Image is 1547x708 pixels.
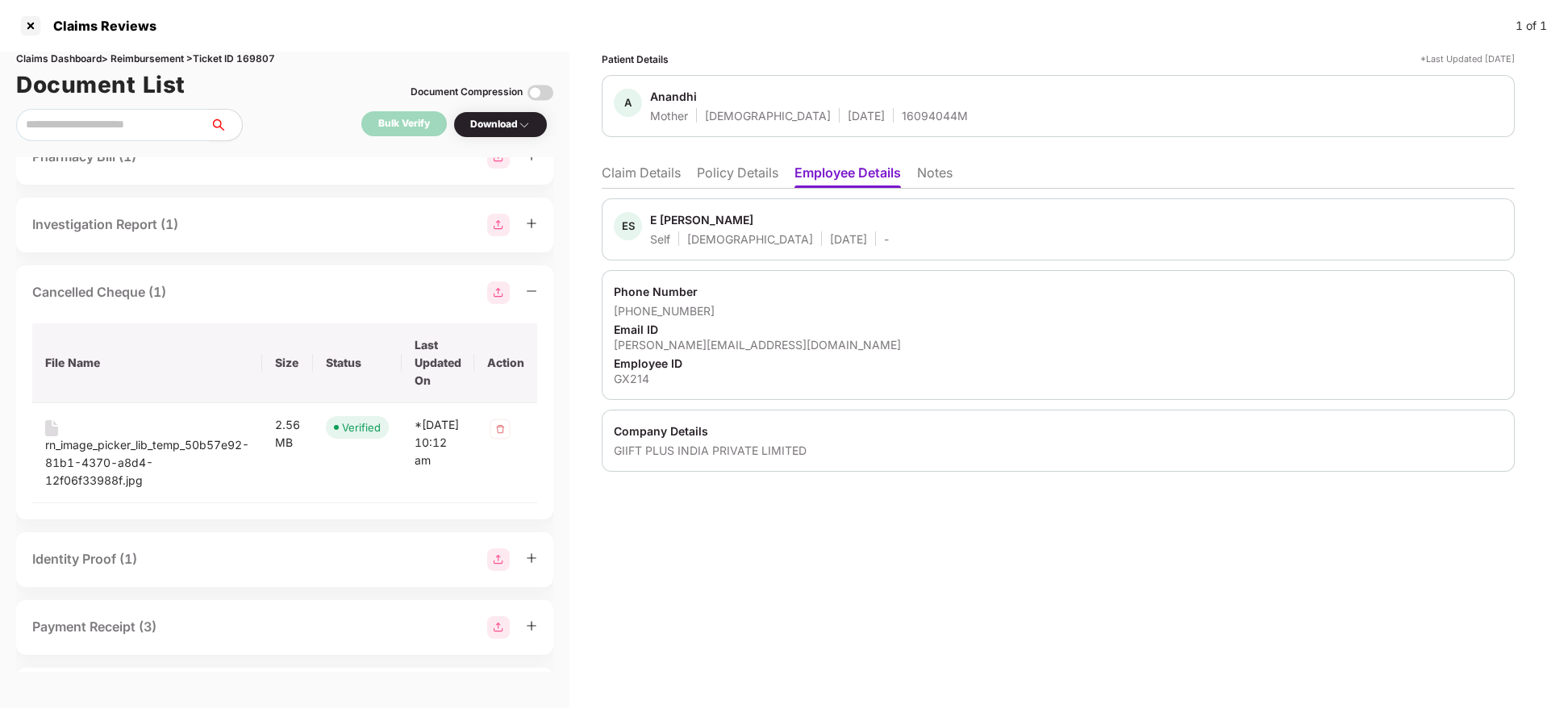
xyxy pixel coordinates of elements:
[45,436,249,489] div: rn_image_picker_lib_temp_50b57e92-81b1-4370-a8d4-12f06f33988f.jpg
[313,323,402,403] th: Status
[487,214,510,236] img: svg+xml;base64,PHN2ZyBpZD0iR3JvdXBfMjg4MTMiIGRhdGEtbmFtZT0iR3JvdXAgMjg4MTMiIHhtbG5zPSJodHRwOi8vd3...
[32,214,178,235] div: Investigation Report (1)
[44,18,156,34] div: Claims Reviews
[32,147,136,167] div: Pharmacy Bill (1)
[209,119,242,131] span: search
[526,285,537,297] span: minus
[602,52,669,67] div: Patient Details
[378,116,430,131] div: Bulk Verify
[32,323,262,403] th: File Name
[527,80,553,106] img: svg+xml;base64,PHN2ZyBpZD0iVG9nZ2xlLTMyeDMyIiB4bWxucz0iaHR0cDovL3d3dy53My5vcmcvMjAwMC9zdmciIHdpZH...
[262,323,313,403] th: Size
[614,89,642,117] div: A
[487,548,510,571] img: svg+xml;base64,PHN2ZyBpZD0iR3JvdXBfMjg4MTMiIGRhdGEtbmFtZT0iR3JvdXAgMjg4MTMiIHhtbG5zPSJodHRwOi8vd3...
[526,218,537,229] span: plus
[650,89,697,104] div: Anandhi
[1420,52,1515,67] div: *Last Updated [DATE]
[526,620,537,631] span: plus
[884,231,889,247] div: -
[16,52,553,67] div: Claims Dashboard > Reimbursement > Ticket ID 169807
[614,337,1503,352] div: [PERSON_NAME][EMAIL_ADDRESS][DOMAIN_NAME]
[518,119,531,131] img: svg+xml;base64,PHN2ZyBpZD0iRHJvcGRvd24tMzJ4MzIiIHhtbG5zPSJodHRwOi8vd3d3LnczLm9yZy8yMDAwL3N2ZyIgd2...
[614,423,1503,439] div: Company Details
[794,165,901,188] li: Employee Details
[470,117,531,132] div: Download
[614,371,1503,386] div: GX214
[474,323,537,403] th: Action
[402,323,474,403] th: Last Updated On
[650,231,670,247] div: Self
[32,549,137,569] div: Identity Proof (1)
[697,165,778,188] li: Policy Details
[650,212,753,227] div: E [PERSON_NAME]
[342,419,381,435] div: Verified
[209,109,243,141] button: search
[650,108,688,123] div: Mother
[487,146,510,169] img: svg+xml;base64,PHN2ZyBpZD0iR3JvdXBfMjg4MTMiIGRhdGEtbmFtZT0iR3JvdXAgMjg4MTMiIHhtbG5zPSJodHRwOi8vd3...
[614,356,1503,371] div: Employee ID
[487,281,510,304] img: svg+xml;base64,PHN2ZyBpZD0iR3JvdXBfMjg4MTMiIGRhdGEtbmFtZT0iR3JvdXAgMjg4MTMiIHhtbG5zPSJodHRwOi8vd3...
[902,108,968,123] div: 16094044M
[275,416,300,452] div: 2.56 MB
[526,552,537,564] span: plus
[487,616,510,639] img: svg+xml;base64,PHN2ZyBpZD0iR3JvdXBfMjg4MTMiIGRhdGEtbmFtZT0iR3JvdXAgMjg4MTMiIHhtbG5zPSJodHRwOi8vd3...
[848,108,885,123] div: [DATE]
[830,231,867,247] div: [DATE]
[602,165,681,188] li: Claim Details
[705,108,831,123] div: [DEMOGRAPHIC_DATA]
[614,212,642,240] div: ES
[614,284,1503,299] div: Phone Number
[32,617,156,637] div: Payment Receipt (3)
[45,420,58,436] img: svg+xml;base64,PHN2ZyB4bWxucz0iaHR0cDovL3d3dy53My5vcmcvMjAwMC9zdmciIHdpZHRoPSIxNiIgaGVpZ2h0PSIyMC...
[917,165,953,188] li: Notes
[614,322,1503,337] div: Email ID
[614,443,1503,458] div: GIIFT PLUS INDIA PRIVATE LIMITED
[411,85,523,100] div: Document Compression
[32,282,166,302] div: Cancelled Cheque (1)
[16,67,186,102] h1: Document List
[1516,17,1547,35] div: 1 of 1
[487,416,513,442] img: svg+xml;base64,PHN2ZyB4bWxucz0iaHR0cDovL3d3dy53My5vcmcvMjAwMC9zdmciIHdpZHRoPSIzMiIgaGVpZ2h0PSIzMi...
[687,231,813,247] div: [DEMOGRAPHIC_DATA]
[614,303,1503,319] div: [PHONE_NUMBER]
[415,416,461,469] div: *[DATE] 10:12 am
